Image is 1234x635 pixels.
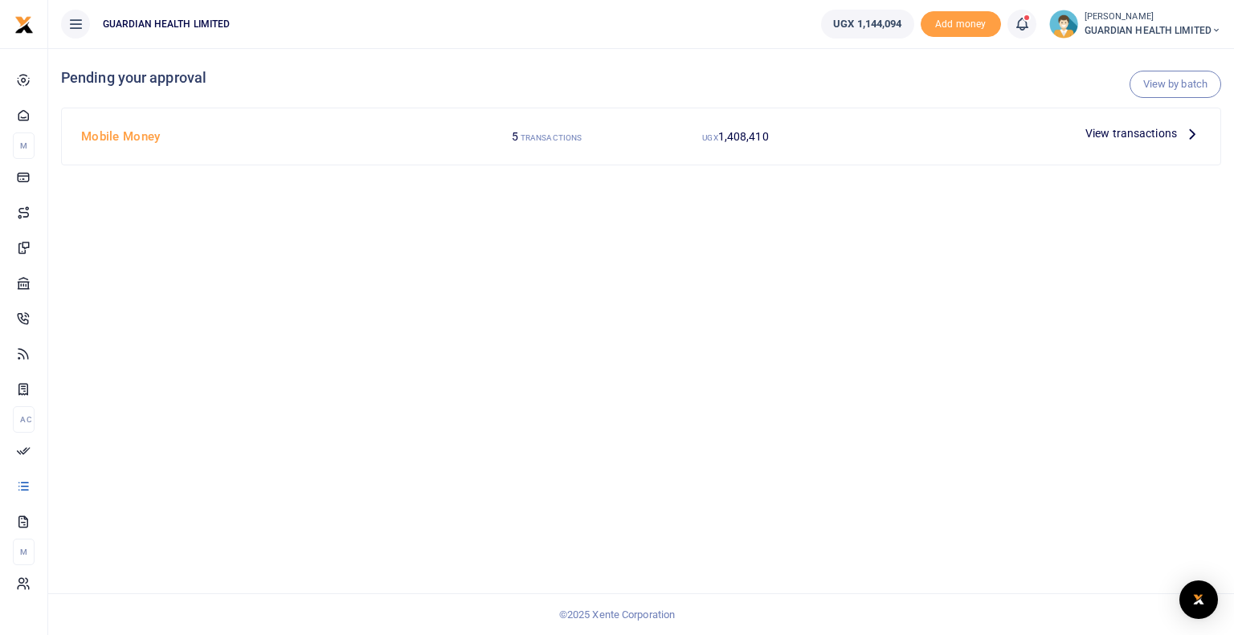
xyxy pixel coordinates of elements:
a: profile-user [PERSON_NAME] GUARDIAN HEALTH LIMITED [1049,10,1221,39]
span: 1,408,410 [718,130,769,143]
span: View transactions [1085,124,1177,142]
span: Add money [921,11,1001,38]
span: GUARDIAN HEALTH LIMITED [1085,23,1221,38]
li: Wallet ballance [815,10,920,39]
img: logo-small [14,15,34,35]
a: UGX 1,144,094 [821,10,913,39]
li: M [13,132,35,159]
a: View by batch [1130,71,1221,98]
li: M [13,539,35,565]
a: Add money [921,17,1001,29]
img: profile-user [1049,10,1078,39]
small: TRANSACTIONS [521,133,582,142]
span: UGX 1,144,094 [833,16,901,32]
a: logo-small logo-large logo-large [14,18,34,30]
small: UGX [702,133,717,142]
span: 5 [512,130,518,143]
div: Open Intercom Messenger [1179,580,1218,619]
small: [PERSON_NAME] [1085,10,1221,24]
h4: Mobile Money [81,128,446,145]
li: Toup your wallet [921,11,1001,38]
h4: Pending your approval [61,69,1221,87]
li: Ac [13,406,35,433]
span: GUARDIAN HEALTH LIMITED [96,17,236,31]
